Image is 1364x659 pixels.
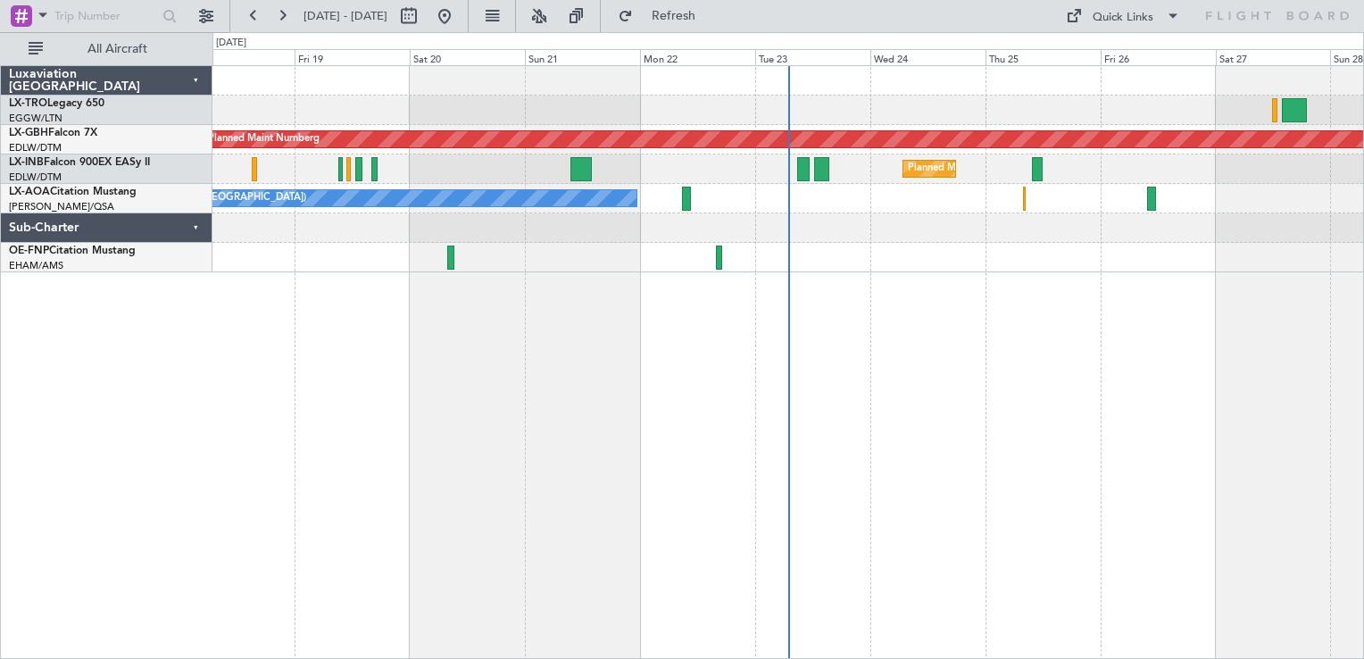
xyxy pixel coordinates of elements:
[525,49,640,65] div: Sun 21
[179,49,295,65] div: Thu 18
[9,171,62,184] a: EDLW/DTM
[908,155,1189,182] div: Planned Maint [GEOGRAPHIC_DATA] ([GEOGRAPHIC_DATA])
[131,185,306,212] div: No Crew Nice ([GEOGRAPHIC_DATA])
[295,49,410,65] div: Fri 19
[1216,49,1331,65] div: Sat 27
[9,112,62,125] a: EGGW/LTN
[304,8,387,24] span: [DATE] - [DATE]
[9,259,63,272] a: EHAM/AMS
[986,49,1101,65] div: Thu 25
[636,10,711,22] span: Refresh
[9,200,114,213] a: [PERSON_NAME]/QSA
[1101,49,1216,65] div: Fri 26
[9,157,150,168] a: LX-INBFalcon 900EX EASy II
[9,128,48,138] span: LX-GBH
[640,49,755,65] div: Mon 22
[9,246,136,256] a: OE-FNPCitation Mustang
[1093,9,1153,27] div: Quick Links
[20,35,194,63] button: All Aircraft
[9,187,50,197] span: LX-AOA
[410,49,525,65] div: Sat 20
[9,141,62,154] a: EDLW/DTM
[208,126,320,153] div: Planned Maint Nurnberg
[9,187,137,197] a: LX-AOACitation Mustang
[216,36,246,51] div: [DATE]
[9,98,47,109] span: LX-TRO
[9,246,49,256] span: OE-FNP
[9,157,44,168] span: LX-INB
[9,128,97,138] a: LX-GBHFalcon 7X
[9,98,104,109] a: LX-TROLegacy 650
[54,3,157,29] input: Trip Number
[755,49,870,65] div: Tue 23
[870,49,986,65] div: Wed 24
[1057,2,1189,30] button: Quick Links
[610,2,717,30] button: Refresh
[46,43,188,55] span: All Aircraft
